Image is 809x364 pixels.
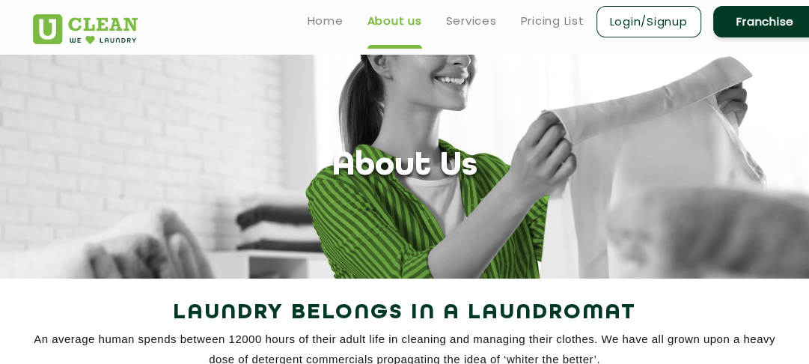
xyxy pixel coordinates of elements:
[33,295,777,331] h2: Laundry Belongs in a Laundromat
[308,12,344,30] a: Home
[446,12,497,30] a: Services
[596,6,701,37] a: Login/Signup
[33,14,138,44] img: UClean Laundry and Dry Cleaning
[521,12,584,30] a: Pricing List
[332,148,477,186] h1: About Us
[367,12,422,30] a: About us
